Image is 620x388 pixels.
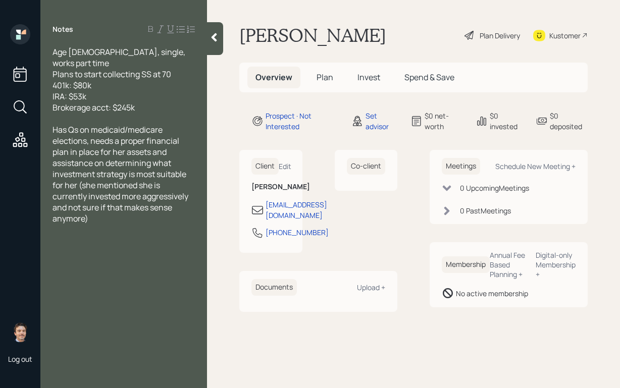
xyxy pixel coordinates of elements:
[251,158,279,175] h6: Client
[266,227,329,238] div: [PHONE_NUMBER]
[442,158,480,175] h6: Meetings
[251,183,290,191] h6: [PERSON_NAME]
[495,161,576,171] div: Schedule New Meeting +
[490,250,528,279] div: Annual Fee Based Planning +
[550,110,588,132] div: $0 deposited
[404,72,454,83] span: Spend & Save
[53,46,187,69] span: Age [DEMOGRAPHIC_DATA], single, works part time
[317,72,333,83] span: Plan
[53,24,73,34] label: Notes
[425,110,463,132] div: $0 net-worth
[266,199,327,220] div: [EMAIL_ADDRESS][DOMAIN_NAME]
[357,72,380,83] span: Invest
[53,102,135,113] span: Brokerage acct: $245k
[456,288,528,299] div: No active membership
[490,110,524,132] div: $0 invested
[279,161,291,171] div: Edit
[442,256,490,273] h6: Membership
[480,30,520,41] div: Plan Delivery
[460,183,529,193] div: 0 Upcoming Meeting s
[10,322,30,342] img: robby-grisanti-headshot.png
[536,250,576,279] div: Digital-only Membership +
[8,354,32,364] div: Log out
[549,30,581,41] div: Kustomer
[347,158,385,175] h6: Co-client
[239,24,386,46] h1: [PERSON_NAME]
[251,279,297,296] h6: Documents
[255,72,292,83] span: Overview
[357,283,385,292] div: Upload +
[53,69,171,80] span: Plans to start collecting SS at 70
[266,110,339,132] div: Prospect · Not Interested
[53,124,190,224] span: Has Qs on medicaid/medicare elections, needs a proper financial plan in place for her assets and ...
[366,110,398,132] div: Set advisor
[460,205,511,216] div: 0 Past Meeting s
[53,80,91,91] span: 401k: $80k
[53,91,86,102] span: IRA: $53k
